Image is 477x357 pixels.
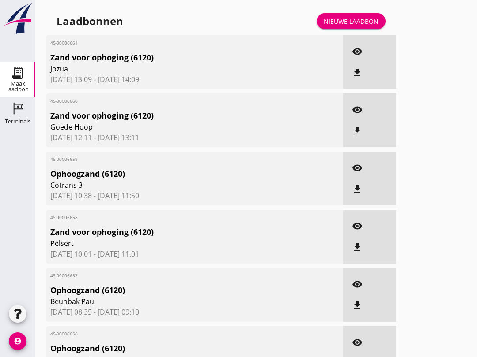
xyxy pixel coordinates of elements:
i: file_download [352,300,363,311]
i: visibility [352,279,363,290]
span: Zand voor ophoging (6120) [50,226,291,238]
span: Cotrans 3 [50,180,291,190]
i: file_download [352,184,363,194]
i: visibility [352,104,363,115]
span: 4S-00006659 [50,156,291,163]
div: Laadbonnen [57,14,123,28]
span: 4S-00006658 [50,214,291,221]
span: 4S-00006656 [50,331,291,337]
span: Zand voor ophoging (6120) [50,52,291,63]
a: Nieuwe laadbon [317,13,386,29]
div: Nieuwe laadbon [324,17,379,26]
i: visibility [352,337,363,348]
span: 4S-00006657 [50,272,291,279]
span: Pelsert [50,238,291,249]
span: Jozua [50,63,291,74]
span: 4S-00006661 [50,40,291,46]
span: Ophoogzand (6120) [50,168,291,180]
i: file_download [352,242,363,253]
i: account_circle [9,332,26,350]
span: [DATE] 13:09 - [DATE] 14:09 [50,74,339,85]
img: logo-small.a267ee39.svg [2,2,34,35]
i: file_download [352,67,363,78]
span: Beunbak Paul [50,296,291,307]
span: Goede Hoop [50,122,291,132]
i: visibility [352,163,363,173]
span: Ophoogzand (6120) [50,284,291,296]
i: visibility [352,46,363,57]
span: [DATE] 08:35 - [DATE] 09:10 [50,307,339,317]
span: Zand voor ophoging (6120) [50,110,291,122]
i: visibility [352,221,363,231]
span: [DATE] 12:11 - [DATE] 13:11 [50,132,339,143]
i: file_download [352,126,363,136]
span: [DATE] 10:01 - [DATE] 11:01 [50,249,339,259]
span: [DATE] 10:38 - [DATE] 11:50 [50,190,339,201]
span: Ophoogzand (6120) [50,342,291,354]
span: 4S-00006660 [50,98,291,104]
div: Terminals [5,119,30,124]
